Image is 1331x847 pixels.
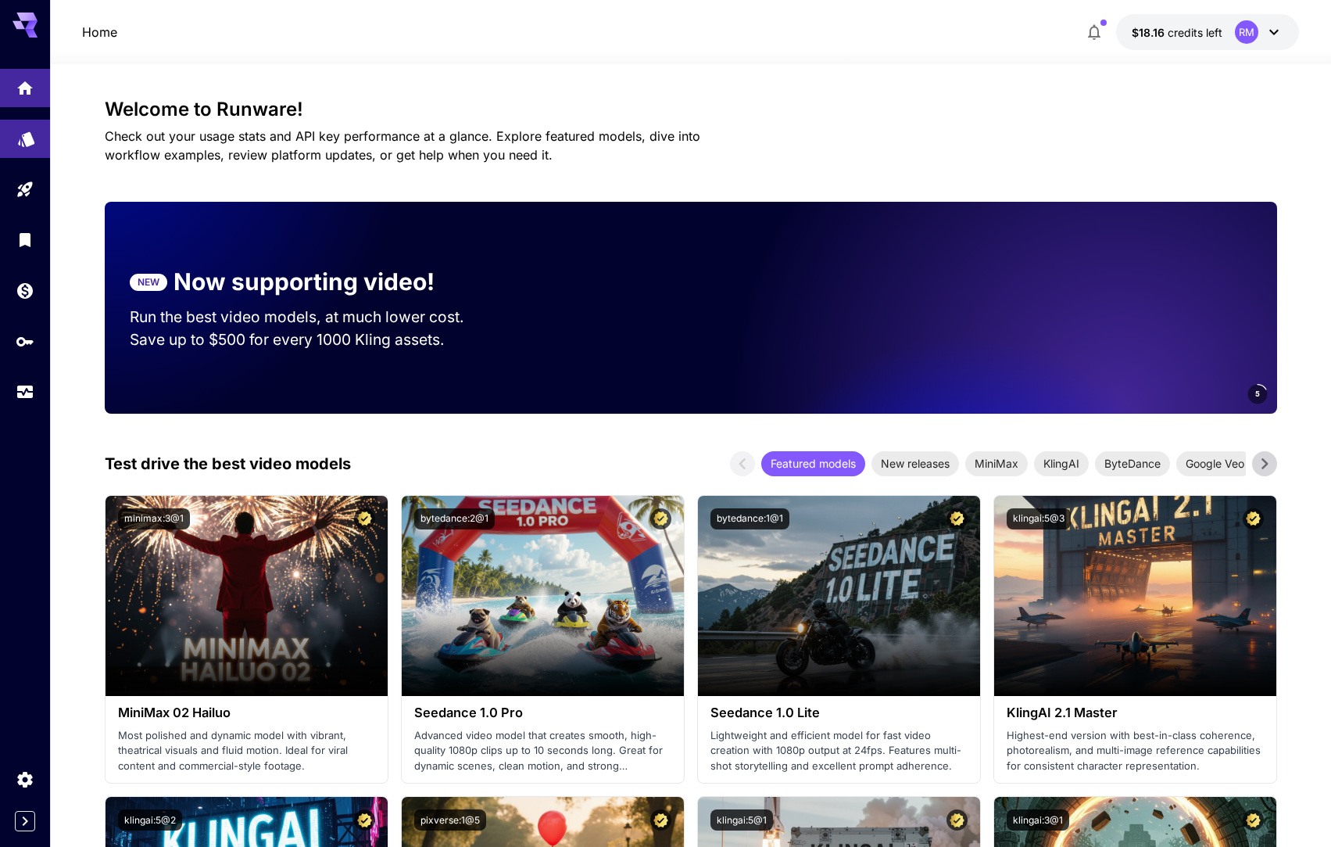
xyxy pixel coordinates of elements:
span: MiniMax [965,455,1028,472]
h3: KlingAI 2.1 Master [1007,705,1264,720]
nav: breadcrumb [82,23,117,41]
button: Certified Model – Vetted for best performance and includes a commercial license. [650,809,671,831]
button: bytedance:1@1 [710,508,789,529]
span: Google Veo [1176,455,1254,472]
button: Certified Model – Vetted for best performance and includes a commercial license. [946,809,968,831]
button: Certified Model – Vetted for best performance and includes a commercial license. [1243,508,1264,529]
button: Expand sidebar [15,811,35,831]
button: Certified Model – Vetted for best performance and includes a commercial license. [354,508,375,529]
img: alt [402,496,684,696]
button: klingai:5@3 [1007,508,1071,529]
button: $18.1607RM [1116,14,1299,50]
h3: MiniMax 02 Hailuo [118,705,375,720]
span: credits left [1168,26,1222,39]
div: ByteDance [1095,451,1170,476]
p: Most polished and dynamic model with vibrant, theatrical visuals and fluid motion. Ideal for vira... [118,728,375,774]
div: RM [1235,20,1258,44]
div: Models [17,124,36,144]
p: Highest-end version with best-in-class coherence, photorealism, and multi-image reference capabil... [1007,728,1264,774]
button: Certified Model – Vetted for best performance and includes a commercial license. [354,809,375,831]
div: Wallet [16,281,34,300]
div: New releases [871,451,959,476]
p: Save up to $500 for every 1000 Kling assets. [130,328,494,351]
div: Settings [16,770,34,789]
h3: Seedance 1.0 Lite [710,705,968,720]
div: API Keys [16,332,34,351]
p: Now supporting video! [174,264,435,300]
a: Home [82,23,117,41]
div: Usage [16,382,34,402]
button: Certified Model – Vetted for best performance and includes a commercial license. [650,508,671,529]
div: MiniMax [965,451,1028,476]
button: klingai:5@2 [118,809,182,831]
div: Library [16,230,34,249]
span: Featured models [761,455,865,472]
div: KlingAI [1034,451,1089,476]
img: alt [994,496,1276,696]
p: Advanced video model that creates smooth, high-quality 1080p clips up to 10 seconds long. Great f... [414,728,671,774]
img: alt [698,496,980,696]
button: klingai:5@1 [710,809,773,831]
button: bytedance:2@1 [414,508,495,529]
button: klingai:3@1 [1007,809,1069,831]
span: 5 [1255,388,1260,400]
span: $18.16 [1132,26,1168,39]
p: NEW [138,275,159,289]
div: $18.1607 [1132,24,1222,41]
span: KlingAI [1034,455,1089,472]
div: Featured models [761,451,865,476]
p: Test drive the best video models [105,452,351,476]
h3: Seedance 1.0 Pro [414,705,671,720]
p: Lightweight and efficient model for fast video creation with 1080p output at 24fps. Features mult... [710,728,968,774]
span: New releases [871,455,959,472]
div: Home [16,74,34,93]
div: Google Veo [1176,451,1254,476]
span: ByteDance [1095,455,1170,472]
button: Certified Model – Vetted for best performance and includes a commercial license. [946,508,968,529]
div: Playground [16,180,34,199]
span: Check out your usage stats and API key performance at a glance. Explore featured models, dive int... [105,128,700,163]
button: minimax:3@1 [118,508,190,529]
button: Certified Model – Vetted for best performance and includes a commercial license. [1243,809,1264,831]
button: pixverse:1@5 [414,809,486,831]
h3: Welcome to Runware! [105,99,1277,120]
p: Run the best video models, at much lower cost. [130,306,494,328]
img: alt [106,496,388,696]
